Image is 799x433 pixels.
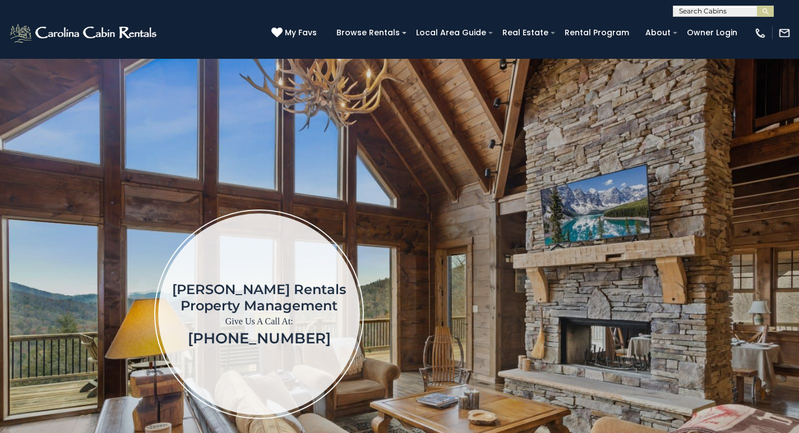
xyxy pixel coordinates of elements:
a: Rental Program [559,24,635,41]
img: mail-regular-white.png [778,27,791,39]
a: Real Estate [497,24,554,41]
a: My Favs [271,27,320,39]
a: Owner Login [681,24,743,41]
h1: [PERSON_NAME] Rentals Property Management [172,281,346,314]
a: Browse Rentals [331,24,405,41]
a: Local Area Guide [410,24,492,41]
a: About [640,24,676,41]
img: phone-regular-white.png [754,27,766,39]
img: White-1-2.png [8,22,160,44]
a: [PHONE_NUMBER] [188,329,331,347]
span: My Favs [285,27,317,39]
p: Give Us A Call At: [172,314,346,329]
